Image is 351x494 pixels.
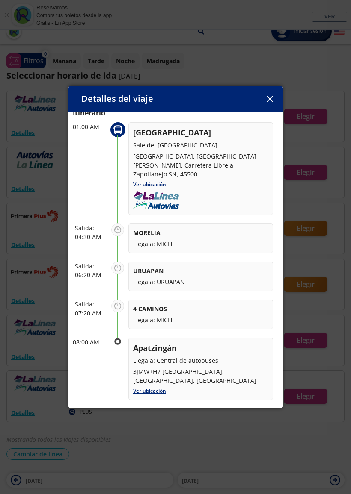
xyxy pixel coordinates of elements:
p: Apatzingán [133,342,268,354]
a: Ver ubicación [133,181,166,188]
p: Detalles del viaje [81,92,153,105]
p: 4 CAMINOS [133,304,268,313]
p: 01:00 AM [73,122,107,131]
p: Salida: [75,223,107,232]
p: Itinerario [73,108,278,118]
p: 07:20 AM [75,309,107,318]
p: MORELIA [133,228,268,237]
p: URUAPAN [133,266,268,275]
a: Ver ubicación [133,387,166,394]
p: Llega a: MICH [133,239,268,248]
p: 06:20 AM [75,271,107,279]
img: uploads_2F1614736493101-lrc074r4ha-fd05130f9173fefc76d4804dc3e1a941_2Fautovias-la-linea.png [133,191,179,210]
p: Llega a: Central de autobuses [133,356,268,365]
p: Salida: [75,262,107,271]
p: [GEOGRAPHIC_DATA], [GEOGRAPHIC_DATA][PERSON_NAME], Carretera Libre a Zapotlanejo SN, 45500. [133,152,268,179]
p: 04:30 AM [75,232,107,241]
p: [GEOGRAPHIC_DATA] [133,127,268,138]
p: Llega a: URUAPAN [133,277,268,286]
p: 08:00 AM [73,338,107,347]
p: 3JMW+H7 [GEOGRAPHIC_DATA], [GEOGRAPHIC_DATA], [GEOGRAPHIC_DATA] [133,367,268,385]
p: Llega a: MICH [133,315,268,324]
p: Salida: [75,300,107,309]
p: Sale de: [GEOGRAPHIC_DATA] [133,141,268,150]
